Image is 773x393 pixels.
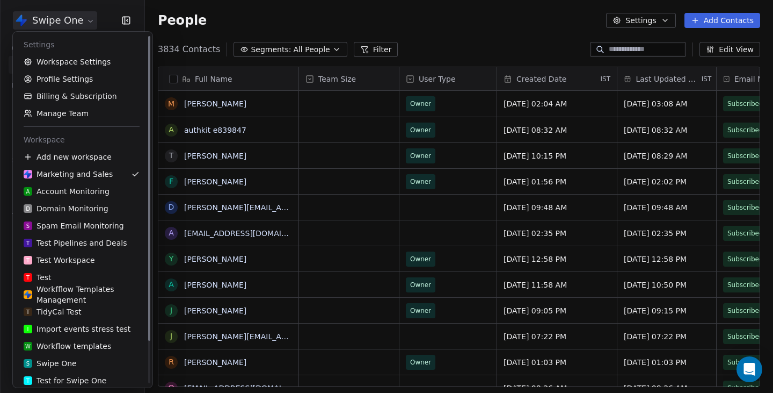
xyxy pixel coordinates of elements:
[26,377,30,385] span: T
[26,360,30,368] span: S
[26,256,30,265] span: T
[24,358,77,369] div: Swipe One
[24,255,95,266] div: Test Workspace
[27,325,29,333] span: I
[24,284,140,305] div: Workfflow Templates Management
[26,222,30,230] span: S
[24,272,52,283] div: Test
[25,342,31,351] span: W
[26,274,30,282] span: T
[26,188,30,196] span: A
[24,186,110,197] div: Account Monitoring
[24,341,111,352] div: Workflow templates
[17,131,146,148] div: Workspace
[26,205,30,213] span: D
[24,324,130,334] div: Import events stress test
[24,306,81,317] div: TidyCal Test
[17,53,146,70] a: Workspace Settings
[26,239,30,247] span: T
[24,170,32,178] img: Swipe%20One%20Logo%201-1.svg
[17,70,146,88] a: Profile Settings
[17,88,146,105] a: Billing & Subscription
[26,308,30,316] span: T
[24,220,124,231] div: Spam Email Monitoring
[24,375,106,386] div: Test for Swipe One
[17,36,146,53] div: Settings
[17,148,146,166] div: Add new workspace
[17,105,146,122] a: Manage Team
[24,169,113,180] div: Marketing and Sales
[24,290,32,299] img: Swipe%20One%20Logo%201-1.svg
[24,203,108,214] div: Domain Monitoring
[24,238,127,248] div: Test Pipelines and Deals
